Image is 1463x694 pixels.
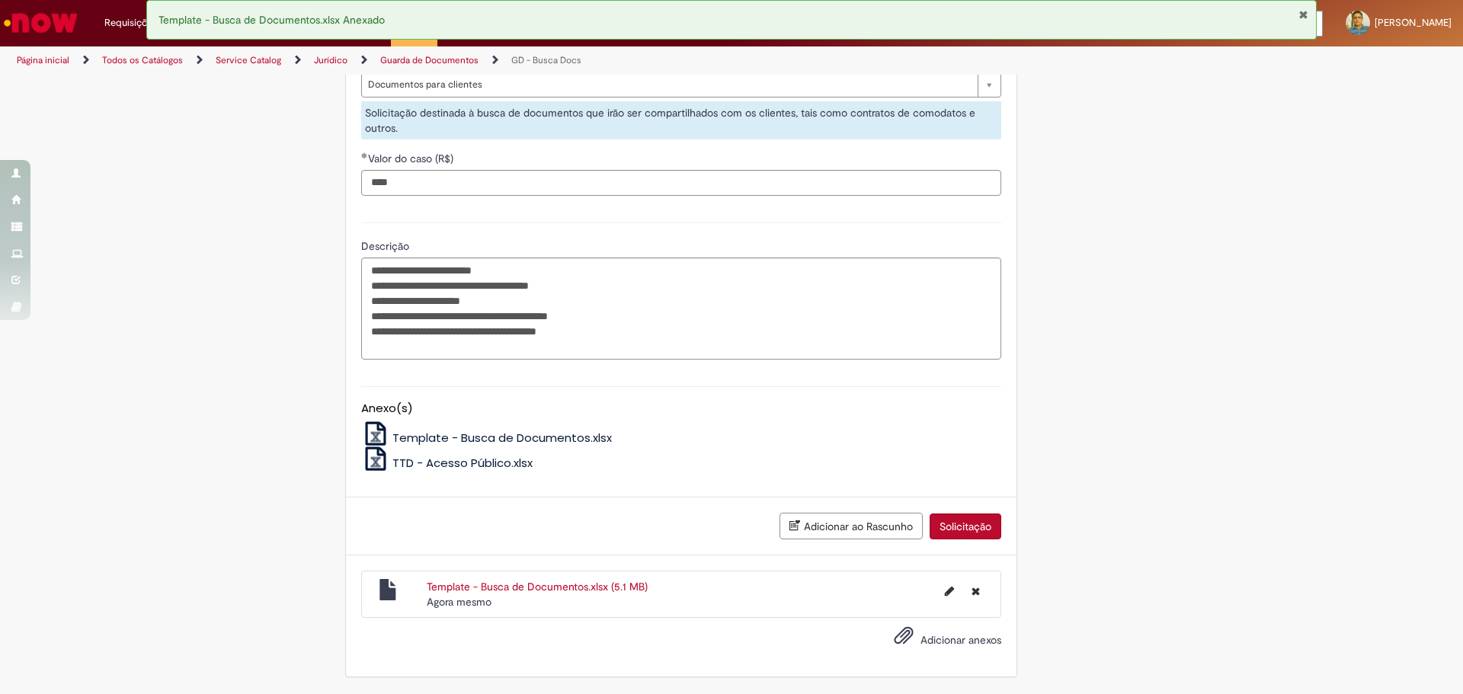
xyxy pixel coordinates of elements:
h5: Anexo(s) [361,402,1001,415]
button: Solicitação [930,513,1001,539]
a: Todos os Catálogos [102,54,183,66]
img: ServiceNow [2,8,80,38]
span: TTD - Acesso Público.xlsx [392,455,533,471]
button: Fechar Notificação [1298,8,1308,21]
ul: Trilhas de página [11,46,964,75]
button: Excluir Template - Busca de Documentos.xlsx [962,579,989,603]
a: Guarda de Documentos [380,54,479,66]
input: Valor do caso (R$) [361,170,1001,196]
a: Página inicial [17,54,69,66]
div: Solicitação destinada à busca de documentos que irão ser compartilhados com os clientes, tais com... [361,101,1001,139]
a: Template - Busca de Documentos.xlsx [361,430,613,446]
a: Service Catalog [216,54,281,66]
button: Adicionar ao Rascunho [780,513,923,539]
span: Valor do caso (R$) [368,152,456,165]
span: Requisições [104,15,158,30]
textarea: Descrição [361,257,1001,360]
span: Documentos para clientes [368,72,970,97]
a: GD - Busca Docs [511,54,581,66]
a: Jurídico [314,54,347,66]
button: Adicionar anexos [890,622,917,657]
button: Editar nome de arquivo Template - Busca de Documentos.xlsx [936,579,963,603]
span: Agora mesmo [427,595,491,609]
span: Template - Busca de Documentos.xlsx Anexado [158,13,385,27]
span: Template - Busca de Documentos.xlsx [392,430,612,446]
span: [PERSON_NAME] [1375,16,1452,29]
span: Descrição [361,239,412,253]
span: Obrigatório Preenchido [361,152,368,158]
a: TTD - Acesso Público.xlsx [361,455,533,471]
time: 29/09/2025 17:15:04 [427,595,491,609]
span: Adicionar anexos [920,633,1001,647]
a: Template - Busca de Documentos.xlsx (5.1 MB) [427,580,648,593]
